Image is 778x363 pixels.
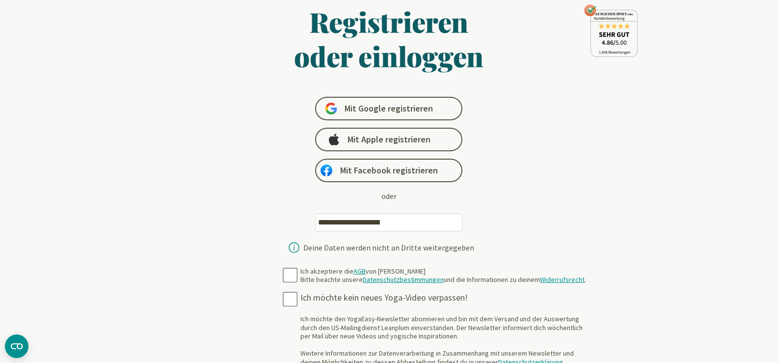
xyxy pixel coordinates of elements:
a: Mit Apple registrieren [315,128,462,151]
div: oder [381,190,397,202]
button: CMP-Widget öffnen [5,335,28,358]
div: Deine Daten werden nicht an Dritte weitergegeben [303,244,474,251]
a: AGB [353,267,366,276]
div: Ich möchte kein neues Yoga-Video verpassen! [300,292,591,304]
div: Ich akzeptiere die von [PERSON_NAME] Bitte beachte unsere und die Informationen zu deinem . [300,267,586,284]
span: Mit Google registrieren [345,103,433,114]
span: Mit Apple registrieren [348,134,430,145]
a: Mit Google registrieren [315,97,462,120]
span: Mit Facebook registrieren [340,165,438,176]
a: Datenschutzbestimmungen [363,275,444,284]
a: Widerrufsrecht [540,275,585,284]
h1: Registrieren oder einloggen [199,4,579,73]
a: Mit Facebook registrieren [315,159,462,182]
img: ausgezeichnet_seal.png [584,4,638,57]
